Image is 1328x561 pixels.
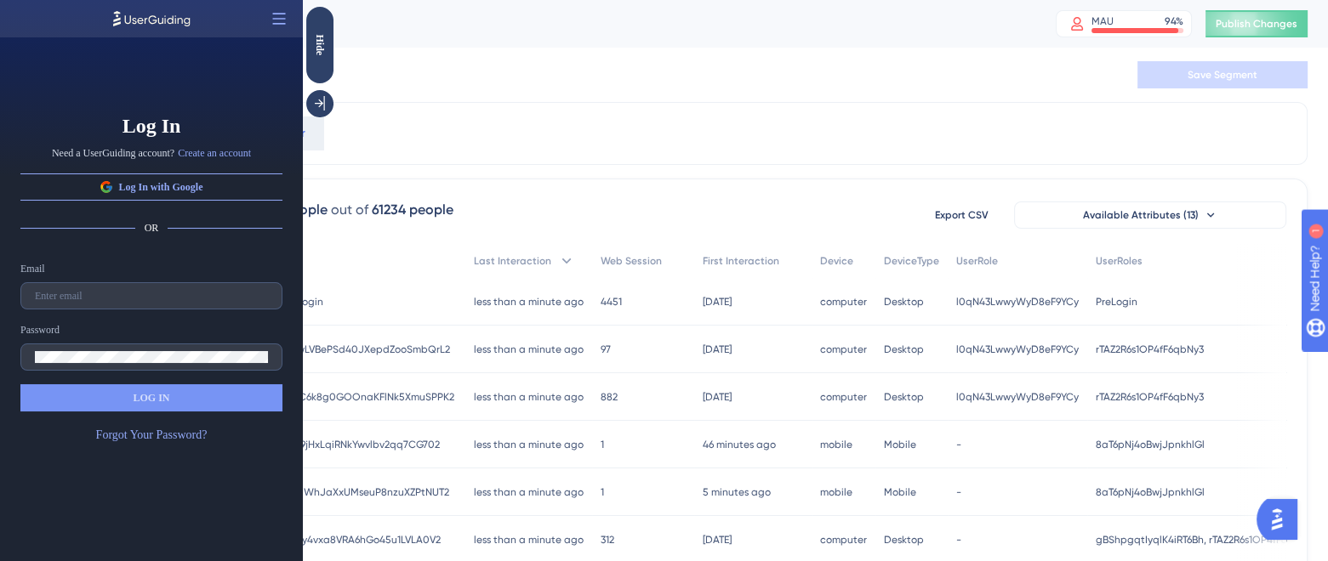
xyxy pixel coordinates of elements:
span: Need Help? [40,4,106,25]
time: [DATE] [703,534,732,546]
span: l0qN43LwwyWyD8eF9YCy [956,343,1079,356]
span: First Interaction [703,254,779,268]
span: rTAZ2R6s1OP4fF6qbNy3 [1096,390,1204,404]
span: - [956,533,961,547]
div: 94 % [1165,14,1183,28]
span: OR [145,221,159,235]
span: gBShpgqtIyqlK4iRT6Bh, rTAZ2R6s1OP4fF6qbNy3 [1096,533,1308,547]
a: Forgot Your Password? [96,425,208,445]
span: Log In [123,112,181,139]
span: 8aT6pNj4oBwjJpnkhlGl [1096,438,1205,451]
span: - [956,485,961,499]
button: LOG IN [20,384,282,411]
span: diJwLVBePSd40JXepdZooSmbQrL2 [282,343,450,356]
span: 1 [601,485,604,499]
span: 312 [601,533,614,547]
span: l0qN43LwwyWyD8eF9YCy [956,390,1079,404]
time: less than a minute ago [474,391,584,403]
div: People [225,12,1013,36]
span: Need a UserGuiding account? [52,146,174,160]
span: 4451 [601,295,622,309]
span: vE2dWhJaXxUMseuP8nzuXZPtNUT2 [282,485,449,499]
span: computer [820,533,867,547]
span: Available Attributes (13) [1083,208,1199,222]
button: Save Segment [1137,61,1308,88]
span: mobile [820,438,852,451]
time: 46 minutes ago [703,439,776,450]
span: - [956,438,961,451]
time: less than a minute ago [474,296,584,308]
span: Desktop [884,343,924,356]
span: computer [820,390,867,404]
time: less than a minute ago [474,486,584,498]
span: LOG IN [133,391,169,405]
time: [DATE] [703,296,732,308]
time: less than a minute ago [474,534,584,546]
button: Available Attributes (13) [1014,201,1286,229]
a: Create an account [178,146,251,160]
span: computer [820,343,867,356]
time: [DATE] [703,343,732,355]
span: mobile [820,485,852,499]
span: Desktop [884,295,924,309]
span: 8aT6pNj4oBwjJpnkhlGl [1096,485,1205,499]
time: less than a minute ago [474,343,584,355]
iframe: UserGuiding AI Assistant Launcher [1257,494,1308,545]
input: Enter email [35,290,268,302]
button: Log In with Google [20,173,282,201]
div: 61234 people [372,200,453,220]
span: nZ5C6k8g0GOOnaKFlNk5XmuSPPK2 [282,390,454,404]
div: MAU [1091,14,1114,28]
span: Web Session [601,254,662,268]
span: DeviceType [884,254,939,268]
span: Publish Changes [1216,17,1297,31]
span: PreLogin [1096,295,1137,309]
span: UserRoles [1096,254,1143,268]
span: BRH9jHxLqiRNkYwvlbv2qq7CG702 [282,438,440,451]
span: computer [820,295,867,309]
time: [DATE] [703,391,732,403]
span: Log In with Google [118,180,202,194]
time: 5 minutes ago [703,486,771,498]
span: l0qN43LwwyWyD8eF9YCy [956,295,1079,309]
span: Mobile [884,485,916,499]
span: Device [820,254,853,268]
time: less than a minute ago [474,439,584,450]
span: UserRole [956,254,998,268]
button: Publish Changes [1205,10,1308,37]
span: rTAZ2R6s1OP4fF6qbNy3 [1096,343,1204,356]
span: Save Segment [1188,68,1257,82]
span: 882 [601,390,618,404]
span: Desktop [884,533,924,547]
span: 97 [601,343,611,356]
div: 1 [118,8,123,22]
button: Export CSV [919,201,1004,229]
span: Desktop [884,390,924,404]
span: Export CSV [935,208,989,222]
span: Last Interaction [474,254,551,268]
span: 1 [601,438,604,451]
div: Email [20,262,45,275]
div: out of [331,200,368,220]
div: Password [20,323,60,337]
span: J8zfy4vxa8VRA6hGo45u1LVLA0V2 [282,533,441,547]
span: Mobile [884,438,916,451]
